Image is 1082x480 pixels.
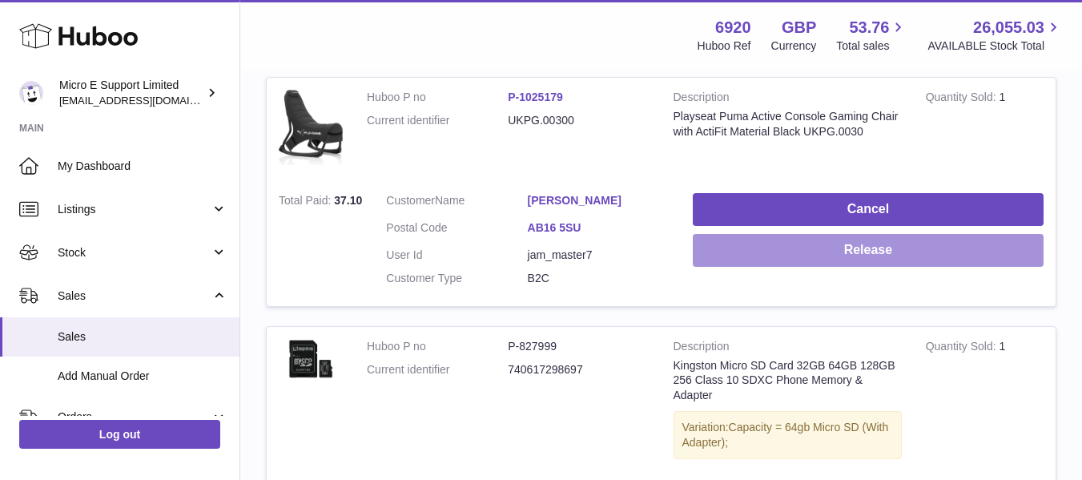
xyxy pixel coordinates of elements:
[279,90,343,165] img: $_57.JPG
[386,193,527,212] dt: Name
[58,288,211,304] span: Sales
[674,339,902,358] strong: Description
[528,193,669,208] a: [PERSON_NAME]
[926,340,1000,357] strong: Quantity Sold
[367,90,508,105] dt: Huboo P no
[508,113,649,128] dd: UKPG.00300
[836,17,907,54] a: 53.76 Total sales
[914,78,1056,181] td: 1
[849,17,889,38] span: 53.76
[279,339,343,379] img: $_57.JPG
[58,245,211,260] span: Stock
[836,38,907,54] span: Total sales
[508,362,649,377] dd: 740617298697
[715,17,751,38] strong: 6920
[19,81,43,105] img: contact@micropcsupport.com
[386,220,527,240] dt: Postal Code
[973,17,1044,38] span: 26,055.03
[782,17,816,38] strong: GBP
[386,194,435,207] span: Customer
[693,234,1044,267] button: Release
[674,90,902,109] strong: Description
[914,327,1056,479] td: 1
[674,411,902,459] div: Variation:
[386,248,527,263] dt: User Id
[19,420,220,449] a: Log out
[58,409,211,425] span: Orders
[528,220,669,236] a: AB16 5SU
[59,94,235,107] span: [EMAIL_ADDRESS][DOMAIN_NAME]
[58,329,227,345] span: Sales
[386,271,527,286] dt: Customer Type
[693,193,1044,226] button: Cancel
[58,202,211,217] span: Listings
[58,369,227,384] span: Add Manual Order
[367,339,508,354] dt: Huboo P no
[682,421,889,449] span: Capacity = 64gb Micro SD (With Adapter);
[508,339,649,354] dd: P-827999
[927,17,1063,54] a: 26,055.03 AVAILABLE Stock Total
[674,109,902,139] div: Playseat Puma Active Console Gaming Chair with ActiFit Material Black UKPG.0030
[508,91,563,103] a: P-1025179
[59,78,203,108] div: Micro E Support Limited
[367,362,508,377] dt: Current identifier
[674,358,902,404] div: Kingston Micro SD Card 32GB 64GB 128GB 256 Class 10 SDXC Phone Memory & Adapter
[528,248,669,263] dd: jam_master7
[58,159,227,174] span: My Dashboard
[926,91,1000,107] strong: Quantity Sold
[279,194,334,211] strong: Total Paid
[698,38,751,54] div: Huboo Ref
[771,38,817,54] div: Currency
[367,113,508,128] dt: Current identifier
[334,194,362,207] span: 37.10
[528,271,669,286] dd: B2C
[927,38,1063,54] span: AVAILABLE Stock Total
